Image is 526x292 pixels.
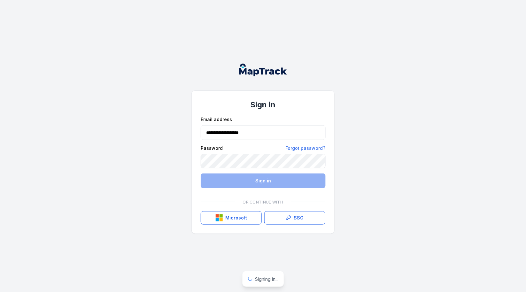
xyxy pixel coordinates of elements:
a: Forgot password? [286,145,326,151]
label: Email address [201,116,232,123]
h1: Sign in [201,100,325,110]
div: Or continue with [201,196,325,209]
button: Microsoft [201,211,262,225]
span: Signing in... [255,276,279,282]
nav: Global [229,64,297,76]
label: Password [201,145,223,151]
a: SSO [264,211,325,225]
